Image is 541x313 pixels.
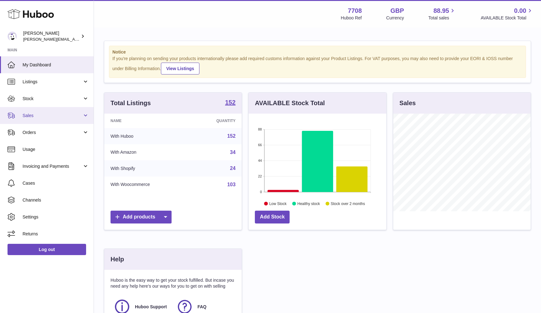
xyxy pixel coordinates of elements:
h3: Help [111,255,124,264]
span: Stock [23,96,82,102]
th: Quantity [190,114,242,128]
h3: Sales [399,99,416,107]
text: Healthy stock [297,201,320,206]
div: [PERSON_NAME] [23,30,80,42]
img: victor@erbology.co [8,32,17,41]
td: With Woocommerce [104,177,190,193]
text: 0 [260,190,262,194]
text: 22 [258,174,262,178]
a: View Listings [161,63,199,74]
div: Currency [386,15,404,21]
span: Invoicing and Payments [23,163,82,169]
span: My Dashboard [23,62,89,68]
span: Huboo Support [135,304,167,310]
span: FAQ [198,304,207,310]
strong: 7708 [348,7,362,15]
text: 66 [258,143,262,147]
text: Stock over 2 months [331,201,365,206]
span: Usage [23,146,89,152]
span: Sales [23,113,82,119]
div: If you're planning on sending your products internationally please add required customs informati... [112,56,523,74]
td: With Amazon [104,144,190,161]
strong: Notice [112,49,523,55]
a: 152 [227,133,236,139]
th: Name [104,114,190,128]
a: Log out [8,244,86,255]
span: AVAILABLE Stock Total [481,15,533,21]
span: Total sales [428,15,456,21]
a: Add products [111,211,172,223]
div: Huboo Ref [341,15,362,21]
td: With Huboo [104,128,190,144]
td: With Shopify [104,160,190,177]
p: Huboo is the easy way to get your stock fulfilled. But incase you need any help here's our ways f... [111,277,235,289]
span: Channels [23,197,89,203]
a: 88.95 Total sales [428,7,456,21]
a: 34 [230,150,236,155]
a: Add Stock [255,211,290,223]
span: 0.00 [514,7,526,15]
text: 88 [258,127,262,131]
text: 44 [258,159,262,162]
span: Cases [23,180,89,186]
span: Settings [23,214,89,220]
strong: 152 [225,99,235,105]
strong: GBP [390,7,404,15]
span: 88.95 [433,7,449,15]
span: Listings [23,79,82,85]
span: Orders [23,130,82,136]
a: 103 [227,182,236,187]
a: 152 [225,99,235,107]
span: [PERSON_NAME][EMAIL_ADDRESS][DOMAIN_NAME] [23,37,126,42]
h3: AVAILABLE Stock Total [255,99,325,107]
a: 0.00 AVAILABLE Stock Total [481,7,533,21]
span: Returns [23,231,89,237]
h3: Total Listings [111,99,151,107]
text: Low Stock [269,201,287,206]
a: 24 [230,166,236,171]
